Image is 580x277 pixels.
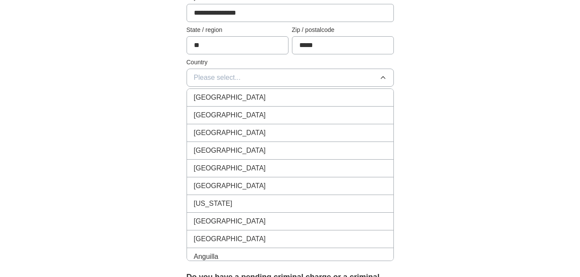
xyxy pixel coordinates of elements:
span: [GEOGRAPHIC_DATA] [194,110,266,120]
span: [GEOGRAPHIC_DATA] [194,234,266,244]
label: Zip / postalcode [292,25,394,35]
label: Country [187,58,394,67]
span: Please select... [194,72,241,83]
span: [US_STATE] [194,198,232,209]
span: [GEOGRAPHIC_DATA] [194,128,266,138]
span: [GEOGRAPHIC_DATA] [194,163,266,173]
label: State / region [187,25,288,35]
span: [GEOGRAPHIC_DATA] [194,181,266,191]
span: [GEOGRAPHIC_DATA] [194,92,266,103]
button: Please select... [187,69,394,87]
span: Anguilla [194,252,219,262]
span: [GEOGRAPHIC_DATA] [194,145,266,156]
span: [GEOGRAPHIC_DATA] [194,216,266,227]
